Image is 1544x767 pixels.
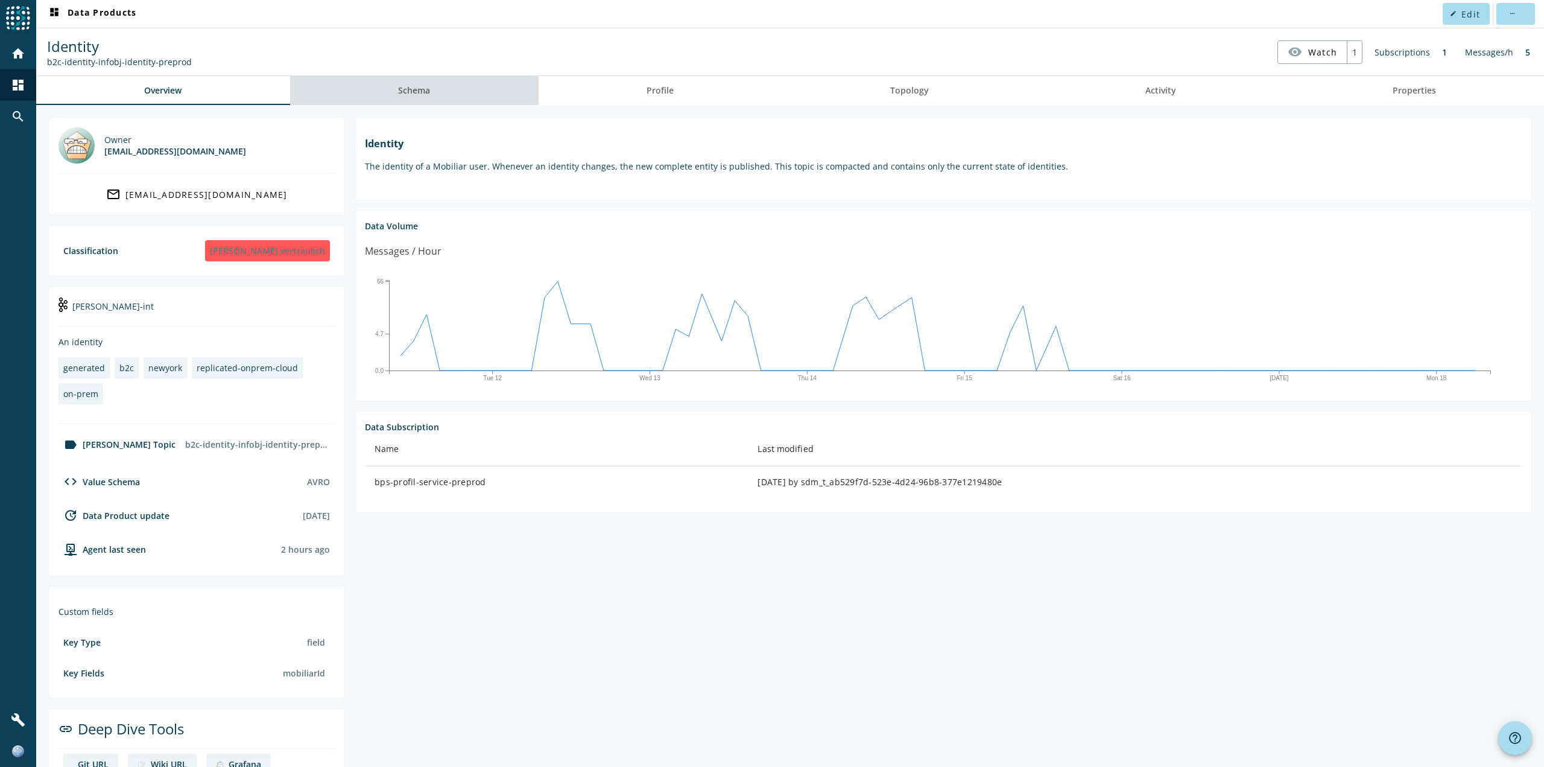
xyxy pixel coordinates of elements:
[307,476,330,488] div: AVRO
[125,189,288,200] div: [EMAIL_ADDRESS][DOMAIN_NAME]
[303,510,330,521] div: [DATE]
[639,375,660,381] text: Wed 13
[59,508,169,523] div: Data Product update
[59,719,335,749] div: Deep Dive Tools
[365,220,1522,232] div: Data Volume
[59,606,335,617] div: Custom fields
[11,78,25,92] mat-icon: dashboard
[365,244,441,259] div: Messages / Hour
[748,433,1522,466] th: Last modified
[281,544,330,555] div: Agents typically reports every 15min to 1h
[144,86,182,95] span: Overview
[47,36,99,56] span: Identity
[375,476,738,488] div: bps-profil-service-preprod
[59,183,335,205] a: [EMAIL_ADDRESS][DOMAIN_NAME]
[63,508,78,523] mat-icon: update
[365,421,1522,433] div: Data Subscription
[42,3,141,25] button: Data Products
[106,187,121,202] mat-icon: mail_outline
[365,137,1522,150] h1: Identity
[59,542,146,556] div: agent-env-preprod
[365,161,1522,172] p: The identity of a Mobiliar user. Whenever an identity changes, the new complete entity is publish...
[47,7,62,21] mat-icon: dashboard
[748,466,1522,498] td: [DATE] by sdm_t_ab529f7d-523e-4d24-96b8-377e1219480e
[59,336,335,348] div: An identity
[104,145,246,157] div: [EMAIL_ADDRESS][DOMAIN_NAME]
[647,86,674,95] span: Profile
[1459,40,1519,64] div: Messages/h
[59,298,68,312] img: kafka-int
[59,296,335,326] div: [PERSON_NAME]-int
[278,663,330,684] div: mobiliarId
[119,362,134,374] div: b2c
[1368,40,1436,64] div: Subscriptions
[1508,10,1515,17] mat-icon: more_horiz
[1443,3,1490,25] button: Edit
[957,375,972,381] text: Fri 15
[180,434,335,455] div: b2c-identity-infobj-identity-preprod
[148,362,182,374] div: newyork
[1461,8,1480,20] span: Edit
[63,474,78,489] mat-icon: code
[1308,42,1337,63] span: Watch
[1508,731,1522,745] mat-icon: help_outline
[377,278,384,284] text: 66
[375,367,384,374] text: 0.0
[1519,40,1536,64] div: 5
[47,56,192,68] div: Kafka Topic: b2c-identity-infobj-identity-preprod
[1426,375,1447,381] text: Mon 18
[63,438,78,452] mat-icon: label
[1436,40,1453,64] div: 1
[1288,45,1302,59] mat-icon: visibility
[6,6,30,30] img: spoud-logo.svg
[63,362,105,374] div: generated
[1113,375,1131,381] text: Sat 16
[1393,86,1436,95] span: Properties
[11,109,25,124] mat-icon: search
[63,388,98,399] div: on-prem
[375,330,384,337] text: 4.7
[398,86,430,95] span: Schema
[47,7,136,21] span: Data Products
[1145,86,1176,95] span: Activity
[11,713,25,727] mat-icon: build
[104,134,246,145] div: Owner
[59,438,176,452] div: [PERSON_NAME] Topic
[1270,375,1289,381] text: [DATE]
[205,240,330,261] div: [PERSON_NAME] vertraulich
[63,667,104,679] div: Key Fields
[365,433,748,466] th: Name
[302,632,330,653] div: field
[59,722,73,736] mat-icon: link
[59,127,95,164] img: mbx_300630@mobi.ch
[63,637,101,648] div: Key Type
[483,375,502,381] text: Tue 12
[798,375,817,381] text: Thu 14
[890,86,929,95] span: Topology
[197,362,298,374] div: replicated-onprem-cloud
[1278,41,1347,63] button: Watch
[63,245,118,256] div: Classification
[1450,10,1457,17] mat-icon: edit
[1347,41,1362,63] div: 1
[11,46,25,61] mat-icon: home
[59,474,140,489] div: Value Schema
[12,745,24,757] img: c8e09298fd506459016a224c919178aa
